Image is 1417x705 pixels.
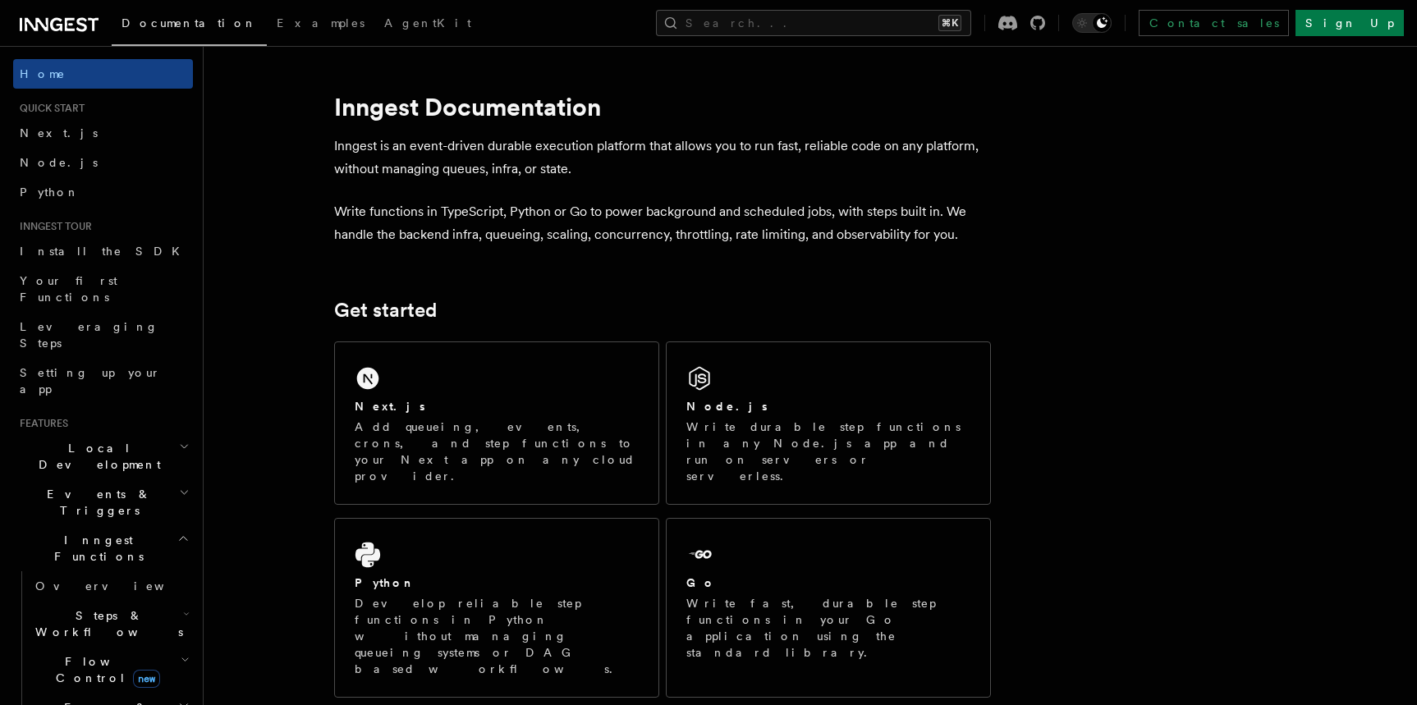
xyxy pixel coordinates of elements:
[13,479,193,525] button: Events & Triggers
[13,266,193,312] a: Your first Functions
[334,299,437,322] a: Get started
[13,532,177,565] span: Inngest Functions
[13,525,193,571] button: Inngest Functions
[686,398,768,414] h2: Node.js
[112,5,267,46] a: Documentation
[20,274,117,304] span: Your first Functions
[334,518,659,698] a: PythonDevelop reliable step functions in Python without managing queueing systems or DAG based wo...
[1295,10,1404,36] a: Sign Up
[20,245,190,258] span: Install the SDK
[355,419,639,484] p: Add queueing, events, crons, and step functions to your Next app on any cloud provider.
[13,102,85,115] span: Quick start
[334,200,991,246] p: Write functions in TypeScript, Python or Go to power background and scheduled jobs, with steps bu...
[277,16,365,30] span: Examples
[20,66,66,82] span: Home
[334,135,991,181] p: Inngest is an event-driven durable execution platform that allows you to run fast, reliable code ...
[666,341,991,505] a: Node.jsWrite durable step functions in any Node.js app and run on servers or serverless.
[122,16,257,30] span: Documentation
[20,320,158,350] span: Leveraging Steps
[267,5,374,44] a: Examples
[13,177,193,207] a: Python
[355,575,415,591] h2: Python
[656,10,971,36] button: Search...⌘K
[686,419,970,484] p: Write durable step functions in any Node.js app and run on servers or serverless.
[13,312,193,358] a: Leveraging Steps
[1072,13,1112,33] button: Toggle dark mode
[29,571,193,601] a: Overview
[13,440,179,473] span: Local Development
[29,647,193,693] button: Flow Controlnew
[20,126,98,140] span: Next.js
[20,156,98,169] span: Node.js
[666,518,991,698] a: GoWrite fast, durable step functions in your Go application using the standard library.
[334,92,991,121] h1: Inngest Documentation
[13,59,193,89] a: Home
[374,5,481,44] a: AgentKit
[133,670,160,688] span: new
[355,398,425,414] h2: Next.js
[1139,10,1289,36] a: Contact sales
[13,148,193,177] a: Node.js
[35,579,204,593] span: Overview
[384,16,471,30] span: AgentKit
[29,601,193,647] button: Steps & Workflows
[938,15,961,31] kbd: ⌘K
[20,366,161,396] span: Setting up your app
[29,653,181,686] span: Flow Control
[13,358,193,404] a: Setting up your app
[686,595,970,661] p: Write fast, durable step functions in your Go application using the standard library.
[13,433,193,479] button: Local Development
[334,341,659,505] a: Next.jsAdd queueing, events, crons, and step functions to your Next app on any cloud provider.
[355,595,639,677] p: Develop reliable step functions in Python without managing queueing systems or DAG based workflows.
[13,486,179,519] span: Events & Triggers
[686,575,716,591] h2: Go
[13,220,92,233] span: Inngest tour
[13,417,68,430] span: Features
[20,185,80,199] span: Python
[29,607,183,640] span: Steps & Workflows
[13,236,193,266] a: Install the SDK
[13,118,193,148] a: Next.js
